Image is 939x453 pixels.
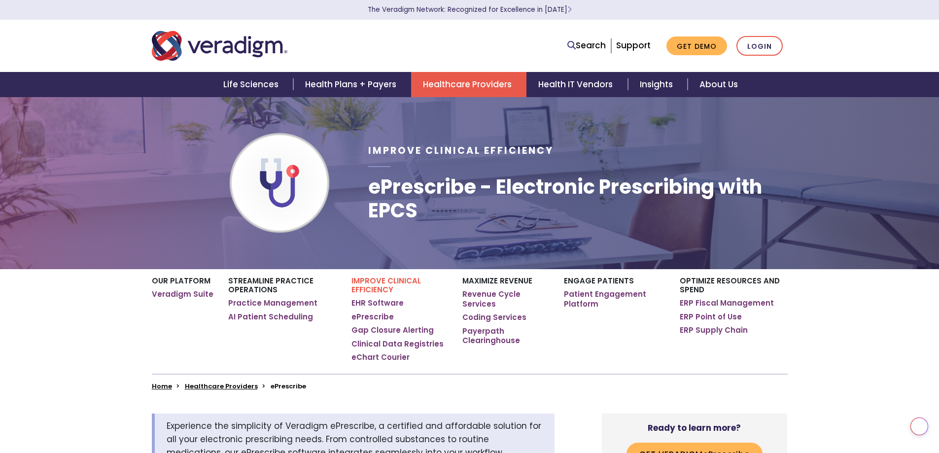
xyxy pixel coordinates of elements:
[567,39,606,52] a: Search
[462,326,549,346] a: Payerpath Clearinghouse
[228,312,313,322] a: AI Patient Scheduling
[351,352,410,362] a: eChart Courier
[351,312,394,322] a: ePrescribe
[680,312,742,322] a: ERP Point of Use
[628,72,688,97] a: Insights
[211,72,293,97] a: Life Sciences
[526,72,627,97] a: Health IT Vendors
[368,5,572,14] a: The Veradigm Network: Recognized for Excellence in [DATE]Learn More
[567,5,572,14] span: Learn More
[411,72,526,97] a: Healthcare Providers
[351,325,434,335] a: Gap Closure Alerting
[351,339,444,349] a: Clinical Data Registries
[152,289,213,299] a: Veradigm Suite
[368,175,787,222] h1: ePrescribe - Electronic Prescribing with EPCS
[368,144,554,157] span: Improve Clinical Efficiency
[688,72,750,97] a: About Us
[680,298,774,308] a: ERP Fiscal Management
[293,72,411,97] a: Health Plans + Payers
[616,39,651,51] a: Support
[152,30,287,62] img: Veradigm logo
[648,422,741,434] strong: Ready to learn more?
[152,382,172,391] a: Home
[185,382,258,391] a: Healthcare Providers
[666,36,727,56] a: Get Demo
[462,313,526,322] a: Coding Services
[564,289,665,309] a: Patient Engagement Platform
[736,36,783,56] a: Login
[351,298,404,308] a: EHR Software
[462,289,549,309] a: Revenue Cycle Services
[228,298,317,308] a: Practice Management
[680,325,748,335] a: ERP Supply Chain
